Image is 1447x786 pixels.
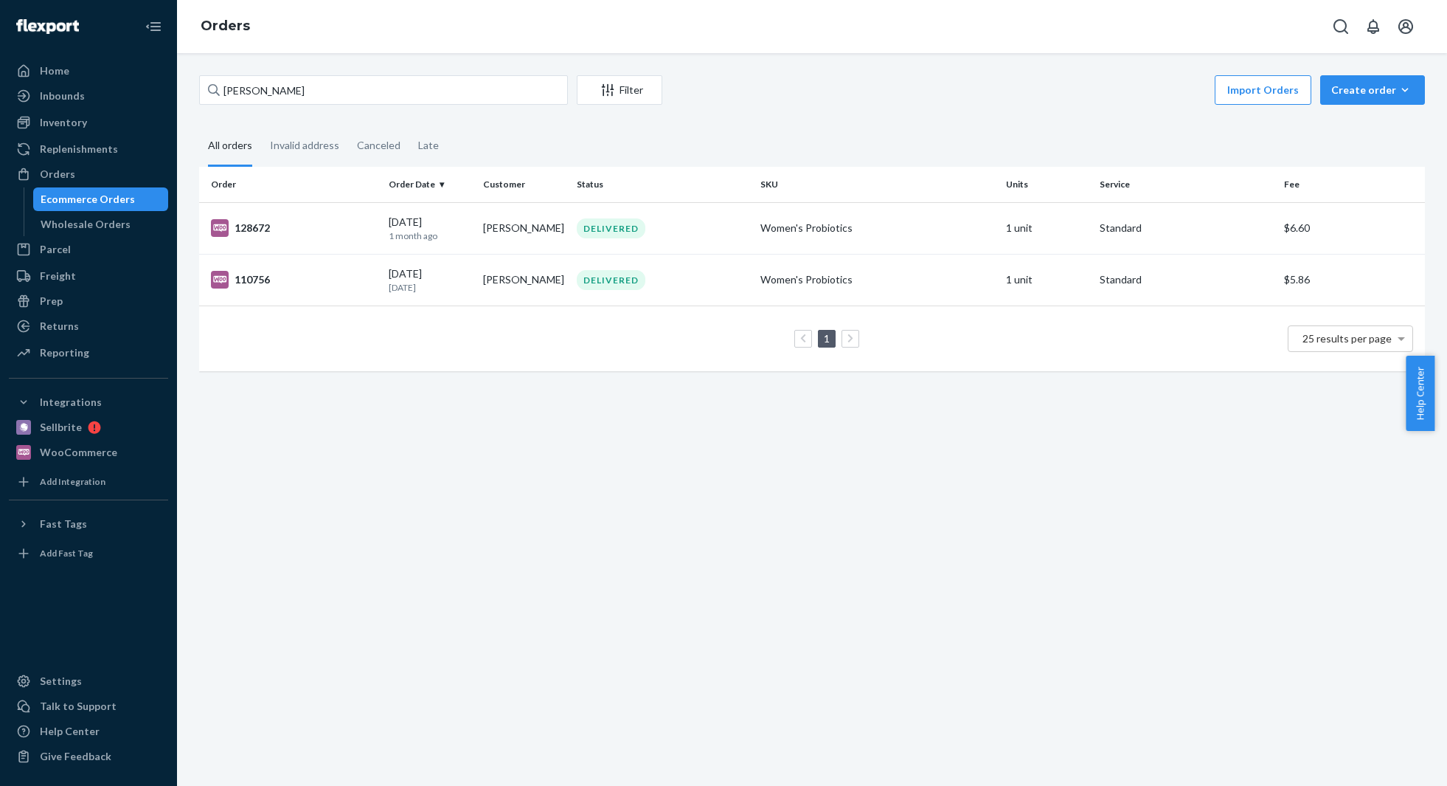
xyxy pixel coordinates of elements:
[1215,75,1311,105] button: Import Orders
[9,745,168,768] button: Give Feedback
[1331,83,1414,97] div: Create order
[40,167,75,182] div: Orders
[9,314,168,338] a: Returns
[9,720,168,743] a: Help Center
[40,63,69,78] div: Home
[40,319,79,334] div: Returns
[40,445,117,460] div: WooCommerce
[483,178,565,190] div: Customer
[211,271,377,289] div: 110756
[9,162,168,186] a: Orders
[33,213,169,236] a: Wholesale Orders
[577,75,662,105] button: Filter
[40,142,118,156] div: Replenishments
[40,699,117,714] div: Talk to Support
[571,167,754,202] th: Status
[1100,221,1271,235] p: Standard
[40,115,87,130] div: Inventory
[40,294,63,308] div: Prep
[40,674,82,689] div: Settings
[1358,12,1388,41] button: Open notifications
[40,269,76,283] div: Freight
[41,192,135,207] div: Ecommerce Orders
[1100,272,1271,287] p: Standard
[1391,12,1420,41] button: Open account menu
[211,219,377,237] div: 128672
[760,221,993,235] div: Women's Probiotics
[821,332,833,345] a: Page 1 is your current page
[9,264,168,288] a: Freight
[270,126,339,165] div: Invalid address
[9,59,168,83] a: Home
[9,470,168,494] a: Add Integration
[9,111,168,134] a: Inventory
[9,669,168,693] a: Settings
[41,217,131,232] div: Wholesale Orders
[754,167,999,202] th: SKU
[16,19,79,34] img: Flexport logo
[357,126,400,165] div: Canceled
[389,215,471,242] div: [DATE]
[9,416,168,439] a: Sellbrite
[33,187,169,211] a: Ecommerce Orders
[1000,167,1094,202] th: Units
[383,167,476,202] th: Order Date
[9,84,168,108] a: Inbounds
[1000,202,1094,254] td: 1 unit
[40,517,87,531] div: Fast Tags
[40,420,82,435] div: Sellbrite
[9,289,168,313] a: Prep
[1000,254,1094,306] td: 1 unit
[1302,332,1392,345] span: 25 results per page
[1320,75,1425,105] button: Create order
[577,218,645,238] div: DELIVERED
[208,126,252,167] div: All orders
[9,341,168,365] a: Reporting
[9,137,168,161] a: Replenishments
[40,547,93,559] div: Add Fast Tag
[40,242,71,257] div: Parcel
[577,83,662,97] div: Filter
[9,238,168,261] a: Parcel
[40,475,105,488] div: Add Integration
[1094,167,1277,202] th: Service
[1326,12,1356,41] button: Open Search Box
[199,75,568,105] input: Search orders
[389,230,471,242] p: 1 month ago
[201,18,250,34] a: Orders
[199,167,383,202] th: Order
[139,12,168,41] button: Close Navigation
[1406,356,1434,431] button: Help Center
[418,126,439,165] div: Late
[9,441,168,464] a: WooCommerce
[189,5,262,48] ol: breadcrumbs
[40,89,85,103] div: Inbounds
[1278,167,1425,202] th: Fee
[40,395,102,410] div: Integrations
[40,749,111,764] div: Give Feedback
[389,266,471,294] div: [DATE]
[1278,202,1425,254] td: $6.60
[9,512,168,536] button: Fast Tags
[9,694,168,718] a: Talk to Support
[577,270,645,290] div: DELIVERED
[760,272,993,287] div: Women's Probiotics
[9,390,168,414] button: Integrations
[9,542,168,565] a: Add Fast Tag
[40,345,89,360] div: Reporting
[477,202,571,254] td: [PERSON_NAME]
[477,254,571,306] td: [PERSON_NAME]
[1278,254,1425,306] td: $5.86
[40,724,100,739] div: Help Center
[389,281,471,294] p: [DATE]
